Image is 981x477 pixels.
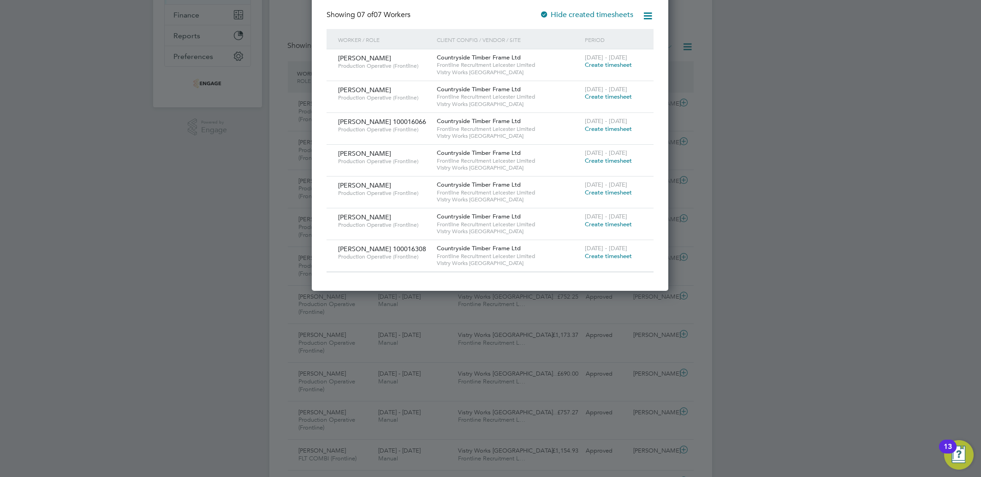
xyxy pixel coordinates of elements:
[585,181,627,188] span: [DATE] - [DATE]
[437,164,580,171] span: Vistry Works [GEOGRAPHIC_DATA]
[437,125,580,133] span: Frontline Recruitment Leicester Limited
[437,212,521,220] span: Countryside Timber Frame Ltd
[338,86,391,94] span: [PERSON_NAME]
[437,253,580,260] span: Frontline Recruitment Leicester Limited
[338,189,430,197] span: Production Operative (Frontline)
[944,440,974,470] button: Open Resource Center, 13 new notifications
[585,61,632,69] span: Create timesheet
[434,29,583,50] div: Client Config / Vendor / Site
[437,117,521,125] span: Countryside Timber Frame Ltd
[585,157,632,165] span: Create timesheet
[437,181,521,188] span: Countryside Timber Frame Ltd
[338,126,430,133] span: Production Operative (Frontline)
[437,244,521,252] span: Countryside Timber Frame Ltd
[338,94,430,101] span: Production Operative (Frontline)
[437,132,580,140] span: Vistry Works [GEOGRAPHIC_DATA]
[338,158,430,165] span: Production Operative (Frontline)
[338,118,426,126] span: [PERSON_NAME] 100016066
[327,10,412,20] div: Showing
[338,54,391,62] span: [PERSON_NAME]
[585,85,627,93] span: [DATE] - [DATE]
[583,29,644,50] div: Period
[585,53,627,61] span: [DATE] - [DATE]
[338,149,391,158] span: [PERSON_NAME]
[585,117,627,125] span: [DATE] - [DATE]
[437,149,521,157] span: Countryside Timber Frame Ltd
[437,228,580,235] span: Vistry Works [GEOGRAPHIC_DATA]
[338,213,391,221] span: [PERSON_NAME]
[338,245,426,253] span: [PERSON_NAME] 100016308
[437,189,580,196] span: Frontline Recruitment Leicester Limited
[338,253,430,260] span: Production Operative (Frontline)
[437,196,580,203] span: Vistry Works [GEOGRAPHIC_DATA]
[437,259,580,267] span: Vistry Works [GEOGRAPHIC_DATA]
[585,125,632,133] span: Create timesheet
[437,157,580,165] span: Frontline Recruitment Leicester Limited
[338,221,430,229] span: Production Operative (Frontline)
[437,61,580,69] span: Frontline Recruitment Leicester Limited
[540,10,633,19] label: Hide created timesheets
[437,85,521,93] span: Countryside Timber Frame Ltd
[357,10,374,19] span: 07 of
[585,252,632,260] span: Create timesheet
[585,212,627,220] span: [DATE] - [DATE]
[585,149,627,157] span: [DATE] - [DATE]
[437,221,580,228] span: Frontline Recruitment Leicester Limited
[338,62,430,70] span: Production Operative (Frontline)
[944,447,952,459] div: 13
[338,181,391,189] span: [PERSON_NAME]
[437,100,580,108] span: Vistry Works [GEOGRAPHIC_DATA]
[437,69,580,76] span: Vistry Works [GEOGRAPHIC_DATA]
[585,220,632,228] span: Create timesheet
[336,29,434,50] div: Worker / Role
[585,244,627,252] span: [DATE] - [DATE]
[585,188,632,196] span: Create timesheet
[357,10,410,19] span: 07 Workers
[437,93,580,100] span: Frontline Recruitment Leicester Limited
[585,93,632,100] span: Create timesheet
[437,53,521,61] span: Countryside Timber Frame Ltd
